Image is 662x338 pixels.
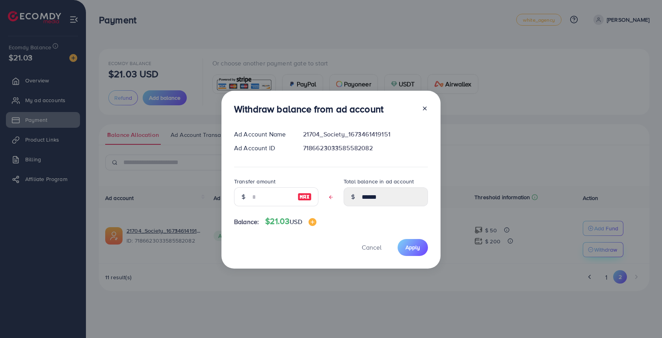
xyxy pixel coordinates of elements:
iframe: Chat [629,303,656,332]
div: 21704_Society_1673461419151 [297,130,434,139]
div: Ad Account Name [228,130,297,139]
button: Cancel [352,239,391,256]
span: Cancel [362,243,381,252]
span: USD [290,217,302,226]
button: Apply [398,239,428,256]
h4: $21.03 [265,217,316,226]
div: 7186623033585582082 [297,144,434,153]
span: Balance: [234,217,259,226]
img: image [298,192,312,202]
label: Total balance in ad account [344,177,414,185]
h3: Withdraw balance from ad account [234,103,383,115]
span: Apply [405,243,420,251]
img: image [309,218,316,226]
div: Ad Account ID [228,144,297,153]
label: Transfer amount [234,177,275,185]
